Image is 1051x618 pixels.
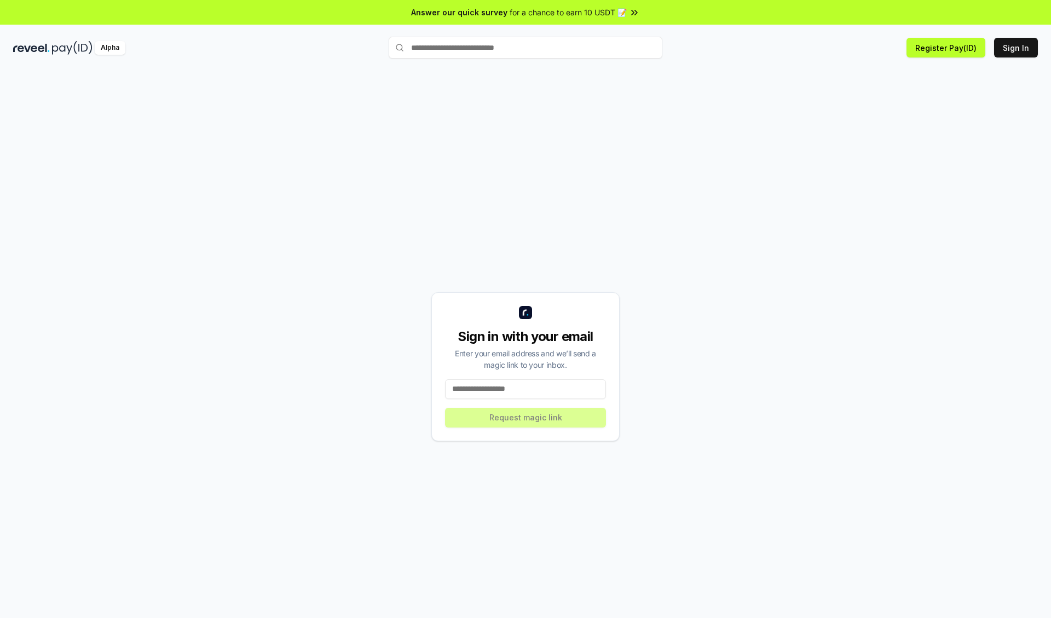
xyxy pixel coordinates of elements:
div: Sign in with your email [445,328,606,345]
button: Sign In [994,38,1038,57]
img: pay_id [52,41,93,55]
span: for a chance to earn 10 USDT 📝 [510,7,627,18]
button: Register Pay(ID) [906,38,985,57]
img: logo_small [519,306,532,319]
img: reveel_dark [13,41,50,55]
div: Alpha [95,41,125,55]
span: Answer our quick survey [411,7,507,18]
div: Enter your email address and we’ll send a magic link to your inbox. [445,348,606,371]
